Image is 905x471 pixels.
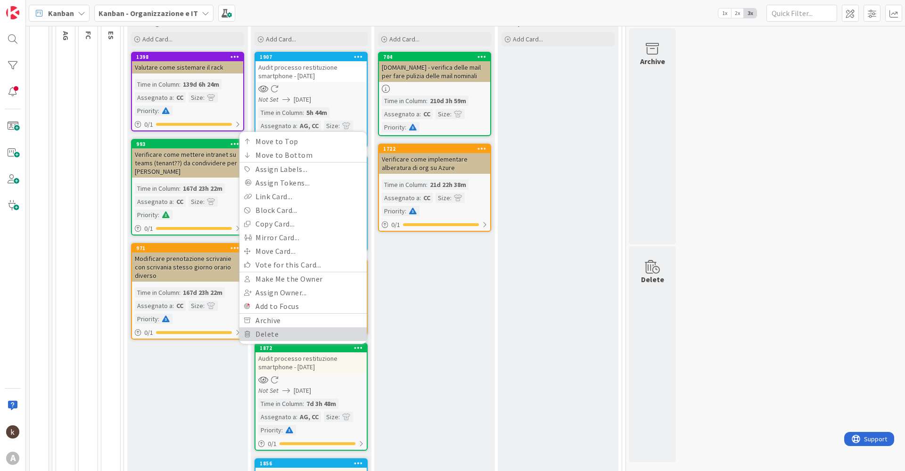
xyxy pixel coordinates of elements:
div: Time in Column [382,179,426,190]
span: 0 / 1 [144,328,153,338]
div: 1856 [260,460,367,467]
a: Block Card... [239,203,367,217]
div: Priority [135,210,158,220]
div: Time in Column [135,79,179,89]
span: : [173,300,174,311]
div: Priority [382,206,405,216]
span: Add Card... [266,35,296,43]
a: Assign Tokens... [239,176,367,190]
div: Size [324,121,338,131]
span: : [173,92,174,103]
div: Size [324,412,338,422]
div: A [6,452,19,465]
div: 1907 [255,53,367,61]
div: 971Modificare prenotazione scrivanie con scrivania stesso giorno orario diverso [132,244,243,282]
div: Assegnato a [135,92,173,103]
span: : [179,287,181,298]
div: Assegnato a [382,109,420,119]
a: Archive [239,314,367,327]
span: FC [84,31,93,40]
div: 1856 [255,459,367,468]
div: 1872Move to TopMove to BottomAssign Labels...Assign Tokens...Link Card...Block Card...Copy Card..... [255,344,367,352]
div: Audit processo restituzione smartphone - [DATE] [255,61,367,82]
span: : [158,106,159,116]
div: AG, CC [297,121,321,131]
span: Add Card... [389,35,420,43]
span: AG [61,31,71,41]
span: Support [20,1,43,13]
div: Size [189,196,203,207]
span: : [179,79,181,89]
div: 1872 [260,345,367,351]
div: 139d 6h 24m [181,79,222,89]
div: 5h 44m [304,107,329,118]
div: CC [174,92,186,103]
img: Visit kanbanzone.com [6,6,19,19]
span: Kanban [48,8,74,19]
div: Time in Column [135,183,179,194]
span: : [450,109,452,119]
a: Copy Card... [239,217,367,231]
a: Link Card... [239,190,367,203]
div: 7d 3h 48m [304,398,338,409]
div: 704[DOMAIN_NAME] - verifica delle mail per fare pulizia delle mail nominali [379,53,490,82]
i: Not Set [258,386,279,395]
span: : [303,107,304,118]
span: ES [107,31,116,40]
input: Quick Filter... [766,5,837,22]
div: 167d 23h 22m [181,183,225,194]
div: 1398 [136,54,243,60]
span: : [450,193,452,203]
span: : [281,425,283,435]
div: 971 [136,245,243,252]
div: Valutare come sistemare il rack [132,61,243,73]
div: 0/1 [255,438,367,450]
div: Time in Column [382,96,426,106]
div: 1722 [379,145,490,153]
div: Assegnato a [382,193,420,203]
div: 1907 [260,54,367,60]
div: CC [421,193,433,203]
div: 1398 [132,53,243,61]
div: 993 [136,141,243,147]
div: 1722Verificare come implementare alberatura di org su Azure [379,145,490,174]
i: Not Set [258,95,279,104]
div: 704 [379,53,490,61]
span: : [179,183,181,194]
div: Archive [640,56,665,67]
div: AG, CC [297,412,321,422]
span: : [296,412,297,422]
span: 0 / 1 [268,439,277,449]
a: Assign Owner... [239,286,367,300]
div: Verificare come implementare alberatura di org su Azure [379,153,490,174]
span: : [426,179,428,190]
span: 2x [731,8,744,18]
div: 167d 23h 22m [181,287,225,298]
div: Assegnato a [258,412,296,422]
span: : [426,96,428,106]
a: Move Card... [239,244,367,258]
div: Time in Column [135,287,179,298]
div: Time in Column [258,107,303,118]
div: 993Verificare come mettere intranet su teams (tenant??) da condividere per [PERSON_NAME] [132,140,243,178]
div: Delete [641,274,664,285]
div: Size [436,109,450,119]
a: Add to Focus [239,300,367,313]
span: : [420,193,421,203]
div: 1398Valutare come sistemare il rack [132,53,243,73]
a: Vote for this Card... [239,258,367,272]
span: 3x [744,8,757,18]
span: 0 / 1 [391,220,400,230]
div: 0/1 [132,223,243,235]
span: : [405,206,406,216]
div: Size [436,193,450,203]
a: Mirror Card... [239,231,367,244]
div: Assegnato a [135,300,173,311]
span: : [203,196,205,207]
a: Make Me the Owner [239,272,367,286]
div: Audit processo restituzione smartphone - [DATE] [255,352,367,373]
div: Size [189,92,203,103]
span: : [303,398,304,409]
div: CC [174,196,186,207]
div: 21d 22h 38m [428,179,469,190]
